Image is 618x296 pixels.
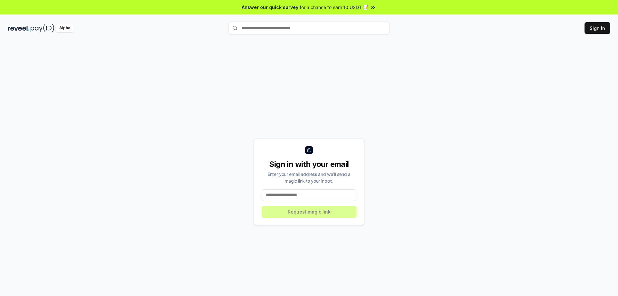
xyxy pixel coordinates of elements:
span: for a chance to earn 10 USDT 📝 [300,4,369,11]
div: Sign in with your email [262,159,356,169]
img: logo_small [305,146,313,154]
div: Alpha [56,24,74,32]
button: Sign In [585,22,610,34]
img: pay_id [31,24,54,32]
span: Answer our quick survey [242,4,298,11]
div: Enter your email address and we’ll send a magic link to your inbox. [262,171,356,184]
img: reveel_dark [8,24,29,32]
